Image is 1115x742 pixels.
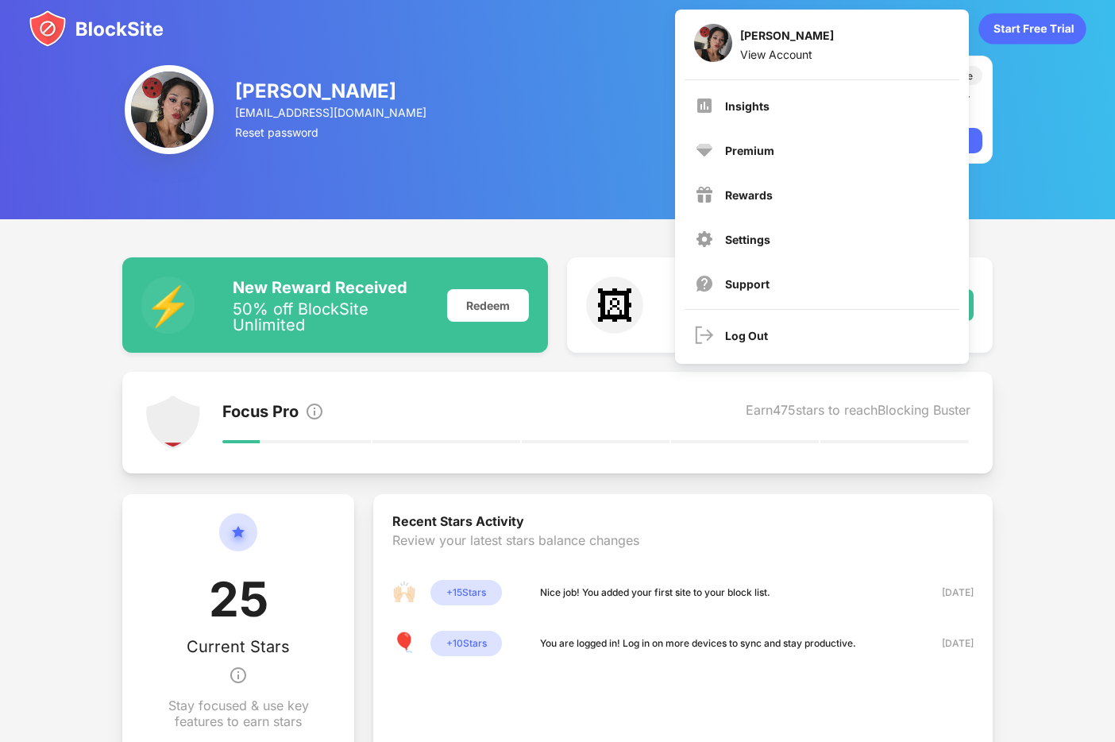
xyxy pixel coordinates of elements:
[740,48,834,61] div: View Account
[233,278,428,297] div: New Reward Received
[540,585,770,601] div: Nice job! You added your first site to your block list.
[235,79,429,102] div: [PERSON_NAME]
[695,274,714,293] img: support.svg
[145,394,202,451] img: points-level-1.svg
[540,636,856,651] div: You are logged in! Log in on more devices to sync and stay productive.
[125,65,214,154] img: ACg8ocIIY1ZbV3D0K7OlX7imrn2T8opT6S7mEtBQc1EJ3D3AW_ZG=s96-c
[29,10,164,48] img: blocksite-icon.svg
[695,141,714,160] img: premium.svg
[917,585,974,601] div: [DATE]
[392,513,973,532] div: Recent Stars Activity
[725,144,774,157] div: Premium
[392,631,418,656] div: 🎈
[725,329,768,342] div: Log Out
[694,24,732,62] img: ACg8ocIIY1ZbV3D0K7OlX7imrn2T8opT6S7mEtBQc1EJ3D3AW_ZG=s96-c
[160,698,316,729] div: Stay focused & use key features to earn stars
[141,276,194,334] div: ⚡️
[187,637,290,656] div: Current Stars
[229,656,248,694] img: info.svg
[222,402,299,424] div: Focus Pro
[695,185,714,204] img: menu-rewards.svg
[233,301,428,333] div: 50% off BlockSite Unlimited
[725,277,770,291] div: Support
[235,126,429,139] div: Reset password
[695,230,714,249] img: menu-settings.svg
[447,289,529,322] div: Redeem
[430,580,502,605] div: + 15 Stars
[695,326,714,345] img: logout.svg
[392,580,418,605] div: 🙌🏻
[978,13,1086,44] div: animation
[917,636,974,651] div: [DATE]
[219,513,257,570] img: circle-star.svg
[586,276,643,334] div: 🖼
[392,532,973,580] div: Review your latest stars balance changes
[235,106,429,119] div: [EMAIL_ADDRESS][DOMAIN_NAME]
[430,631,502,656] div: + 10 Stars
[746,402,970,424] div: Earn 475 stars to reach Blocking Buster
[740,29,834,48] div: [PERSON_NAME]
[695,96,714,115] img: menu-insights.svg
[725,188,773,202] div: Rewards
[725,233,770,246] div: Settings
[209,570,268,637] div: 25
[725,99,770,113] div: Insights
[305,402,324,421] img: info.svg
